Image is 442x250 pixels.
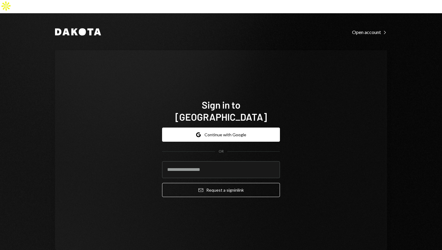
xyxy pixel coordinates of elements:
[219,149,224,154] div: OR
[162,128,280,142] button: Continue with Google
[162,183,280,197] button: Request a signinlink
[352,29,387,35] a: Open account
[162,99,280,123] h1: Sign in to [GEOGRAPHIC_DATA]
